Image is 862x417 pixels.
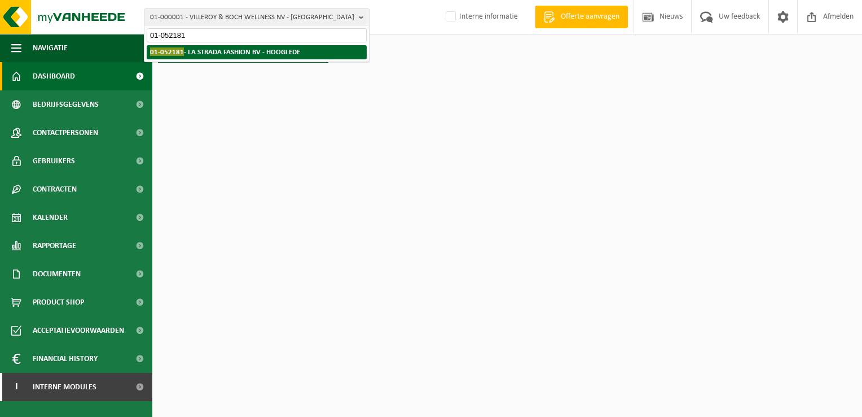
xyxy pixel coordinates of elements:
[33,90,99,119] span: Bedrijfsgegevens
[150,47,184,56] span: 01-052181
[33,288,84,316] span: Product Shop
[33,373,96,401] span: Interne modules
[558,11,622,23] span: Offerte aanvragen
[147,28,367,42] input: Zoeken naar gekoppelde vestigingen
[33,119,98,147] span: Contactpersonen
[33,260,81,288] span: Documenten
[33,147,75,175] span: Gebruikers
[443,8,518,25] label: Interne informatie
[33,316,124,345] span: Acceptatievoorwaarden
[150,9,354,26] span: 01-000001 - VILLEROY & BOCH WELLNESS NV - [GEOGRAPHIC_DATA]
[33,232,76,260] span: Rapportage
[33,62,75,90] span: Dashboard
[150,47,300,56] strong: - LA STRADA FASHION BV - HOOGLEDE
[535,6,628,28] a: Offerte aanvragen
[33,203,68,232] span: Kalender
[33,34,68,62] span: Navigatie
[11,373,21,401] span: I
[33,175,77,203] span: Contracten
[144,8,370,25] button: 01-000001 - VILLEROY & BOCH WELLNESS NV - [GEOGRAPHIC_DATA]
[33,345,98,373] span: Financial History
